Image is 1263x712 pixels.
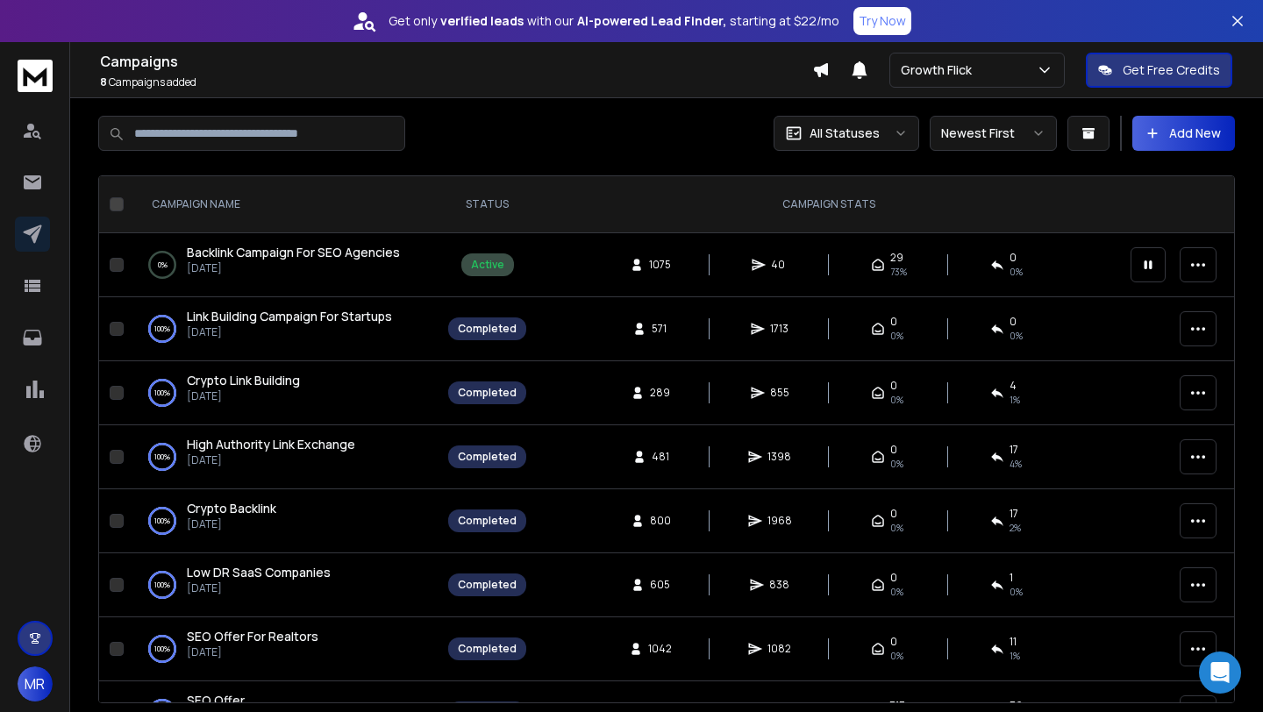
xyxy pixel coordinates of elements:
[769,578,789,592] span: 838
[649,258,671,272] span: 1075
[458,322,517,336] div: Completed
[100,75,107,89] span: 8
[890,457,903,471] span: 0%
[187,372,300,389] a: Crypto Link Building
[154,576,170,594] p: 100 %
[648,642,672,656] span: 1042
[187,389,300,403] p: [DATE]
[458,386,517,400] div: Completed
[131,425,438,489] td: 100%High Authority Link Exchange[DATE]
[1010,379,1017,393] span: 4
[1010,649,1020,663] span: 1 %
[890,393,903,407] span: 0%
[458,578,517,592] div: Completed
[890,443,897,457] span: 0
[154,320,170,338] p: 100 %
[187,581,331,595] p: [DATE]
[853,7,911,35] button: Try Now
[187,436,355,453] a: High Authority Link Exchange
[810,125,880,142] p: All Statuses
[100,75,812,89] p: Campaigns added
[1123,61,1220,79] p: Get Free Credits
[187,500,276,516] span: Crypto Backlink
[187,500,276,517] a: Crypto Backlink
[577,12,726,30] strong: AI-powered Lead Finder,
[652,322,669,336] span: 571
[890,585,903,599] span: 0 %
[154,640,170,658] p: 100 %
[1010,585,1023,599] span: 0 %
[890,251,903,265] span: 29
[18,666,53,701] button: MR
[1010,265,1023,279] span: 0 %
[154,448,170,466] p: 100 %
[890,315,897,329] span: 0
[471,258,504,272] div: Active
[187,453,355,467] p: [DATE]
[158,256,168,274] p: 0 %
[187,628,318,644] span: SEO Offer For Realtors
[890,635,897,649] span: 0
[770,322,788,336] span: 1713
[890,329,903,343] span: 0 %
[154,512,170,530] p: 100 %
[1010,571,1013,585] span: 1
[131,553,438,617] td: 100%Low DR SaaS Companies[DATE]
[930,116,1057,151] button: Newest First
[187,628,318,645] a: SEO Offer For Realtors
[131,233,438,297] td: 0%Backlink Campaign For SEO Agencies[DATE]
[770,386,789,400] span: 855
[537,176,1120,233] th: CAMPAIGN STATS
[1010,521,1021,535] span: 2 %
[458,642,517,656] div: Completed
[890,649,903,663] span: 0 %
[458,514,517,528] div: Completed
[1010,393,1020,407] span: 1 %
[187,564,331,581] a: Low DR SaaS Companies
[1199,651,1241,694] div: Open Intercom Messenger
[771,258,788,272] span: 40
[1010,315,1017,329] span: 0
[859,12,906,30] p: Try Now
[650,514,671,528] span: 800
[187,308,392,325] a: Link Building Campaign For Startups
[187,244,400,260] span: Backlink Campaign For SEO Agencies
[901,61,979,79] p: Growth Flick
[1086,53,1232,88] button: Get Free Credits
[187,436,355,452] span: High Authority Link Exchange
[458,450,517,464] div: Completed
[18,60,53,92] img: logo
[187,517,276,531] p: [DATE]
[1132,116,1235,151] button: Add New
[890,379,897,393] span: 0
[389,12,839,30] p: Get only with our starting at $22/mo
[131,176,438,233] th: CAMPAIGN NAME
[890,571,897,585] span: 0
[187,308,392,324] span: Link Building Campaign For Startups
[767,642,791,656] span: 1082
[1010,329,1023,343] span: 0 %
[131,617,438,681] td: 100%SEO Offer For Realtors[DATE]
[890,507,897,521] span: 0
[652,450,669,464] span: 481
[100,51,812,72] h1: Campaigns
[767,514,792,528] span: 1968
[131,489,438,553] td: 100%Crypto Backlink[DATE]
[187,645,318,659] p: [DATE]
[1010,251,1017,265] span: 0
[187,261,400,275] p: [DATE]
[187,692,245,709] a: SEO Offer
[187,564,331,580] span: Low DR SaaS Companies
[438,176,537,233] th: STATUS
[187,372,300,388] span: Crypto Link Building
[1010,457,1022,471] span: 4 %
[1010,443,1018,457] span: 17
[440,12,524,30] strong: verified leads
[131,361,438,425] td: 100%Crypto Link Building[DATE]
[890,521,903,535] span: 0%
[650,578,670,592] span: 605
[187,244,400,261] a: Backlink Campaign For SEO Agencies
[1010,635,1017,649] span: 11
